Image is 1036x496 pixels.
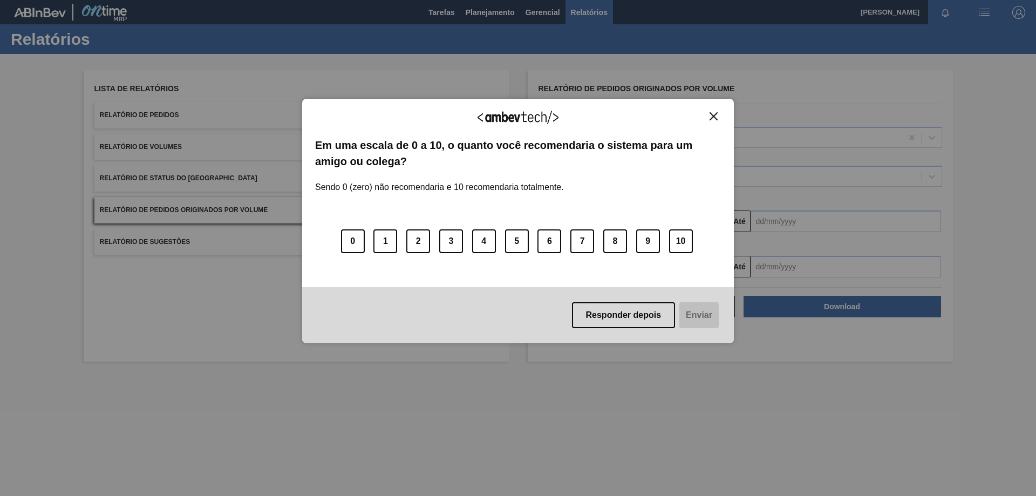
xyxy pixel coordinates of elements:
[315,169,564,192] label: Sendo 0 (zero) não recomendaria e 10 recomendaria totalmente.
[478,111,558,124] img: Logo Ambevtech
[439,229,463,253] button: 3
[706,112,721,121] button: Close
[603,229,627,253] button: 8
[537,229,561,253] button: 6
[341,229,365,253] button: 0
[572,302,676,328] button: Responder depois
[472,229,496,253] button: 4
[315,137,721,170] label: Em uma escala de 0 a 10, o quanto você recomendaria o sistema para um amigo ou colega?
[406,229,430,253] button: 2
[570,229,594,253] button: 7
[710,112,718,120] img: Close
[636,229,660,253] button: 9
[669,229,693,253] button: 10
[373,229,397,253] button: 1
[505,229,529,253] button: 5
